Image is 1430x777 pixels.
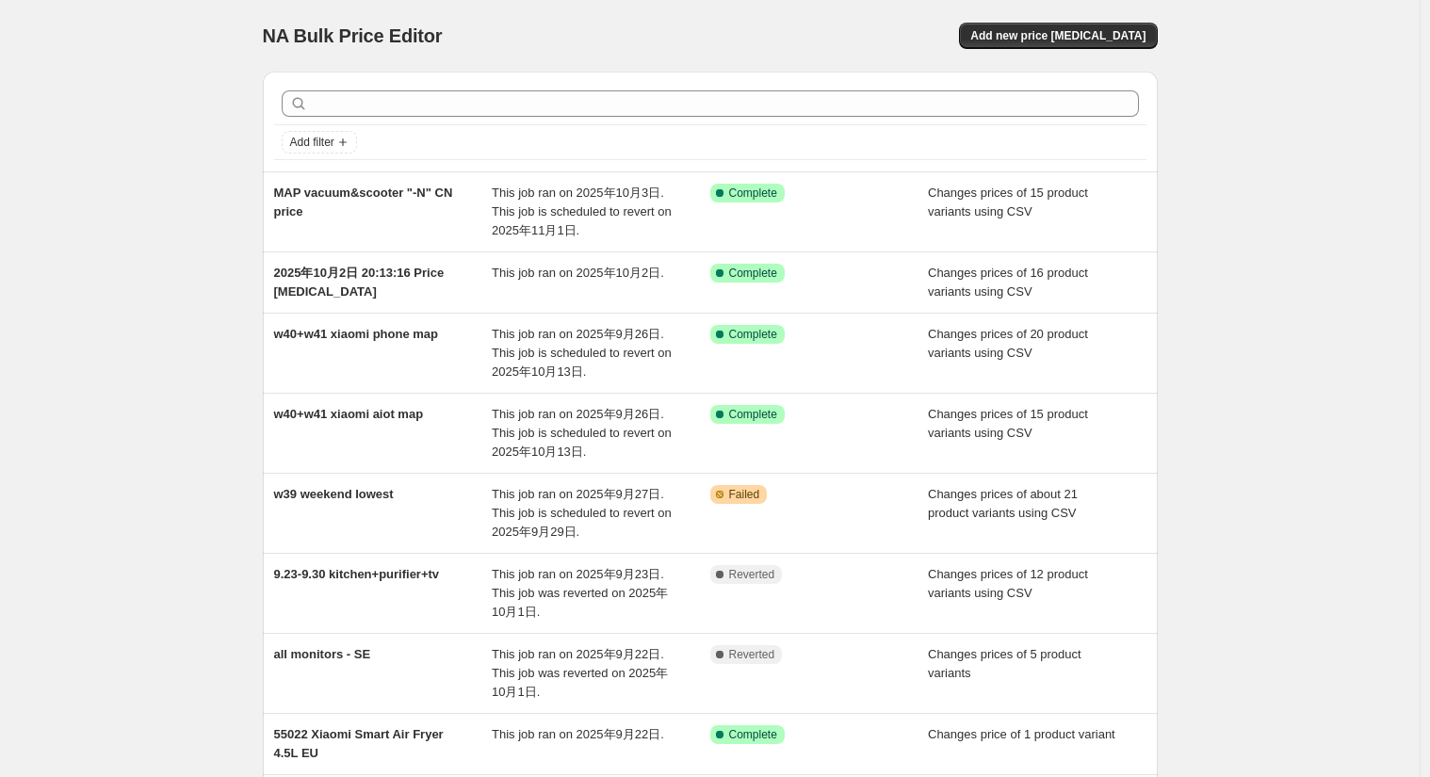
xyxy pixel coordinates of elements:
span: Complete [729,266,777,281]
span: Changes prices of 20 product variants using CSV [928,327,1088,360]
span: This job ran on 2025年10月2日. [492,266,664,280]
span: w39 weekend lowest [274,487,394,501]
span: w40+w41 xiaomi phone map [274,327,438,341]
span: 55022 Xiaomi Smart Air Fryer 4.5L EU [274,727,444,760]
span: This job ran on 2025年9月27日. This job is scheduled to revert on 2025年9月29日. [492,487,672,539]
span: Complete [729,727,777,742]
span: Changes prices of 12 product variants using CSV [928,567,1088,600]
span: all monitors - SE [274,647,371,661]
span: This job ran on 2025年9月26日. This job is scheduled to revert on 2025年10月13日. [492,327,672,379]
button: Add filter [282,131,357,154]
span: 9.23-9.30 kitchen+purifier+tv [274,567,440,581]
span: Add filter [290,135,334,150]
span: This job ran on 2025年9月22日. [492,727,664,741]
span: NA Bulk Price Editor [263,25,443,46]
span: This job ran on 2025年9月22日. This job was reverted on 2025年10月1日. [492,647,668,699]
span: Changes prices of about 21 product variants using CSV [928,487,1078,520]
span: Complete [729,327,777,342]
span: Changes price of 1 product variant [928,727,1115,741]
span: MAP vacuum&scooter "-N" CN price [274,186,453,219]
span: Reverted [729,567,775,582]
span: w40+w41 xiaomi aiot map [274,407,424,421]
span: Changes prices of 5 product variants [928,647,1081,680]
span: Failed [729,487,760,502]
span: This job ran on 2025年10月3日. This job is scheduled to revert on 2025年11月1日. [492,186,672,237]
span: Changes prices of 15 product variants using CSV [928,407,1088,440]
span: This job ran on 2025年9月26日. This job is scheduled to revert on 2025年10月13日. [492,407,672,459]
span: Complete [729,186,777,201]
span: Changes prices of 16 product variants using CSV [928,266,1088,299]
span: 2025年10月2日 20:13:16 Price [MEDICAL_DATA] [274,266,445,299]
span: Reverted [729,647,775,662]
span: Changes prices of 15 product variants using CSV [928,186,1088,219]
span: This job ran on 2025年9月23日. This job was reverted on 2025年10月1日. [492,567,668,619]
span: Add new price [MEDICAL_DATA] [970,28,1146,43]
span: Complete [729,407,777,422]
button: Add new price [MEDICAL_DATA] [959,23,1157,49]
